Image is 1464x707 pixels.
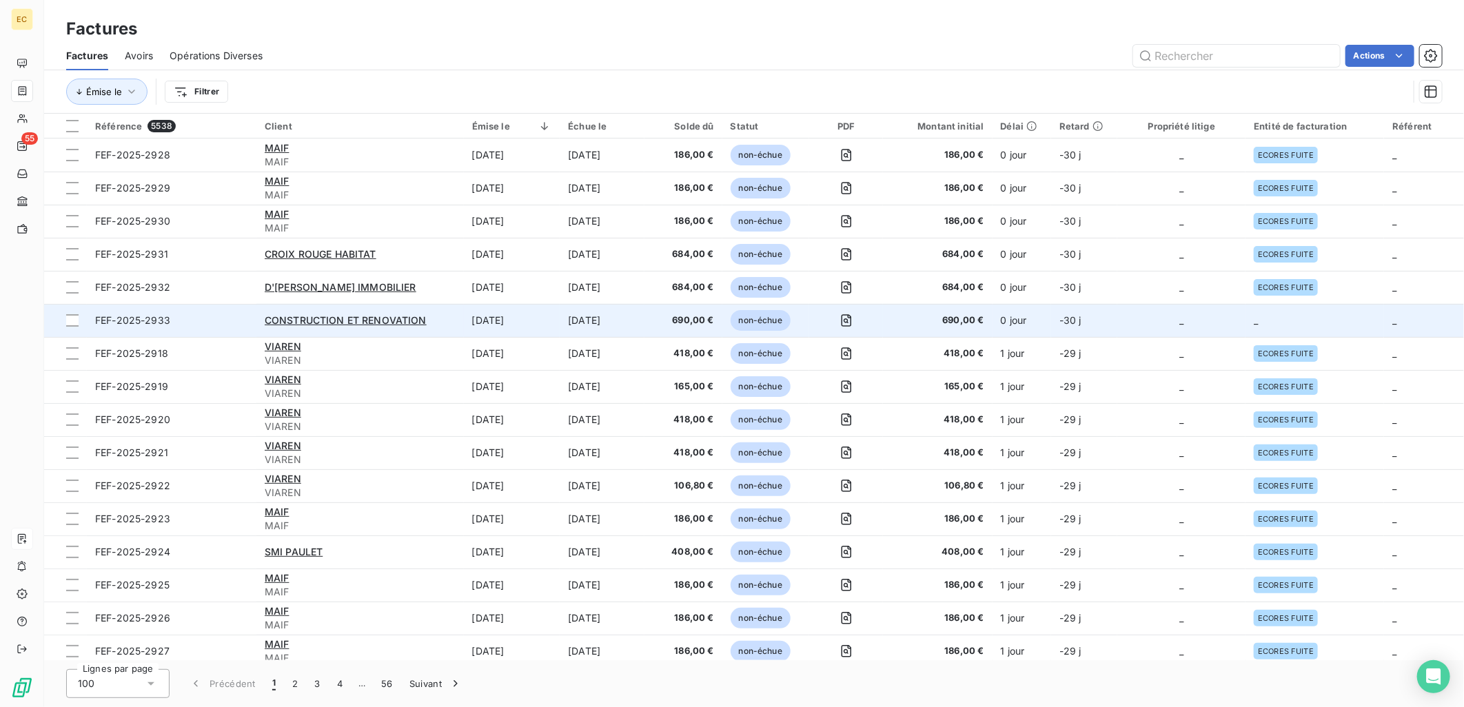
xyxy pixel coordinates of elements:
td: [DATE] [464,172,560,205]
td: [DATE] [464,469,560,502]
span: 418,00 € [891,347,984,360]
span: _ [1179,513,1183,524]
span: ECORES FUITE [1258,349,1314,358]
span: -29 j [1059,447,1081,458]
span: _ [1392,215,1396,227]
img: Logo LeanPay [11,677,33,699]
span: -30 j [1059,248,1081,260]
button: Suivant [401,669,471,698]
span: FEF-2025-2929 [95,182,170,194]
button: Précédent [181,669,264,698]
div: Client [265,121,456,132]
span: non-échue [731,145,791,165]
span: ECORES FUITE [1258,184,1314,192]
span: non-échue [731,509,791,529]
span: -30 j [1059,149,1081,161]
span: 55 [21,132,38,145]
span: _ [1392,248,1396,260]
td: [DATE] [464,502,560,535]
span: _ [1392,413,1396,425]
div: EC [11,8,33,30]
span: -30 j [1059,314,1081,326]
span: 418,00 € [653,413,714,427]
span: 5538 [148,120,176,132]
span: -29 j [1059,645,1081,657]
span: D'[PERSON_NAME] IMMOBILIER [265,281,416,293]
span: FEF-2025-2933 [95,314,170,326]
td: [DATE] [560,436,644,469]
span: 165,00 € [653,380,714,393]
td: [DATE] [464,403,560,436]
span: FEF-2025-2919 [95,380,168,392]
span: non-échue [731,542,791,562]
span: VIAREN [265,340,301,352]
span: 186,00 € [891,611,984,625]
span: 186,00 € [653,148,714,162]
td: 1 jour [993,535,1051,568]
span: _ [1392,314,1396,326]
span: VIAREN [265,373,301,385]
td: 1 jour [993,502,1051,535]
td: [DATE] [560,172,644,205]
span: 186,00 € [653,512,714,526]
span: 408,00 € [891,545,984,559]
td: [DATE] [560,502,644,535]
span: 684,00 € [653,280,714,294]
span: CONSTRUCTION ET RENOVATION [265,314,427,326]
div: Émise le [472,121,552,132]
span: FEF-2025-2923 [95,513,170,524]
span: VIAREN [265,440,301,451]
span: 186,00 € [891,512,984,526]
span: MAIF [265,572,289,584]
span: 186,00 € [891,578,984,592]
span: 418,00 € [653,446,714,460]
span: 186,00 € [653,214,714,228]
span: 418,00 € [653,347,714,360]
td: [DATE] [560,635,644,668]
td: [DATE] [560,602,644,635]
div: Délai [1001,121,1043,132]
td: 1 jour [993,337,1051,370]
td: 0 jour [993,271,1051,304]
td: [DATE] [560,403,644,436]
span: ECORES FUITE [1258,382,1314,391]
span: ECORES FUITE [1258,151,1314,159]
div: PDF [817,121,875,132]
span: non-échue [731,310,791,331]
td: [DATE] [560,568,644,602]
div: Entité de facturation [1254,121,1376,132]
span: 684,00 € [891,280,984,294]
span: _ [1392,612,1396,624]
td: [DATE] [464,436,560,469]
button: 4 [329,669,351,698]
span: 418,00 € [891,446,984,460]
span: _ [1392,645,1396,657]
span: -29 j [1059,579,1081,591]
span: -29 j [1059,413,1081,425]
td: 0 jour [993,205,1051,238]
span: ECORES FUITE [1258,581,1314,589]
span: FEF-2025-2927 [95,645,170,657]
span: -30 j [1059,281,1081,293]
span: SMI PAULET [265,546,323,557]
span: _ [1254,314,1258,326]
span: non-échue [731,608,791,628]
span: VIAREN [265,407,301,418]
span: 165,00 € [891,380,984,393]
td: [DATE] [560,469,644,502]
div: Montant initial [891,121,984,132]
span: _ [1179,612,1183,624]
span: ECORES FUITE [1258,548,1314,556]
span: non-échue [731,575,791,595]
td: [DATE] [560,139,644,172]
span: MAIF [265,519,456,533]
span: MAIF [265,175,289,187]
td: [DATE] [464,139,560,172]
div: Échue le [568,121,636,132]
span: _ [1179,281,1183,293]
span: Référence [95,121,142,132]
span: 690,00 € [653,314,714,327]
td: 1 jour [993,602,1051,635]
span: -30 j [1059,215,1081,227]
span: ECORES FUITE [1258,416,1314,424]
